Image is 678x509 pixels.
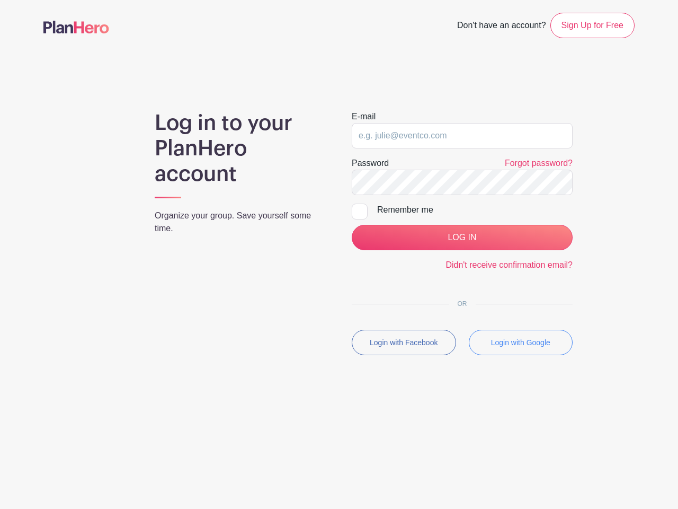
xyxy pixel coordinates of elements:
button: Login with Facebook [352,330,456,355]
img: logo-507f7623f17ff9eddc593b1ce0a138ce2505c220e1c5a4e2b4648c50719b7d32.svg [43,21,109,33]
p: Organize your group. Save yourself some time. [155,209,326,235]
label: E-mail [352,110,376,123]
a: Forgot password? [505,159,573,168]
small: Login with Facebook [370,338,438,347]
input: LOG IN [352,225,573,250]
a: Sign Up for Free [550,13,635,38]
input: e.g. julie@eventco.com [352,123,573,148]
small: Login with Google [491,338,550,347]
span: OR [449,300,476,308]
span: Don't have an account? [457,15,546,38]
button: Login with Google [469,330,573,355]
h1: Log in to your PlanHero account [155,110,326,187]
a: Didn't receive confirmation email? [445,260,573,269]
div: Remember me [377,204,573,216]
label: Password [352,157,389,170]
